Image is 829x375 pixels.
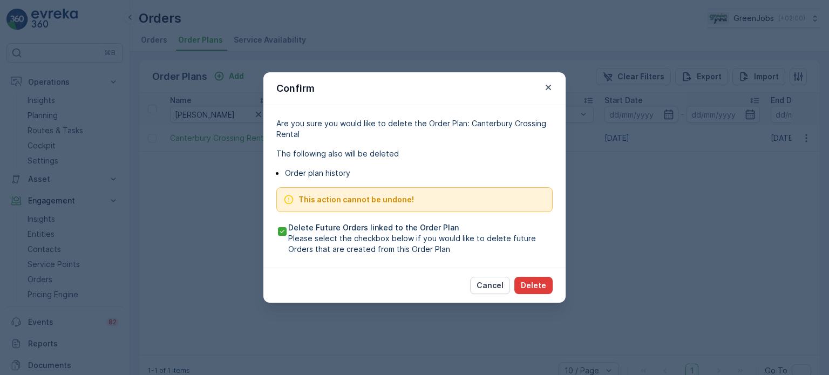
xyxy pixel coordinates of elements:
p: Cancel [477,280,504,291]
span: Delete Future Orders linked to the Order Plan [288,222,553,233]
p: Confirm [276,81,315,96]
button: Delete [514,277,553,294]
p: The following also will be deleted [276,148,553,159]
span: This action cannot be undone! [298,194,414,205]
p: Are you sure you would like to delete the Order Plan: Canterbury Crossing Rental [276,118,553,140]
span: Please select the checkbox below if you would like to delete future Orders that are created from ... [288,233,553,255]
p: Order plan history [285,168,553,179]
p: Delete [521,280,546,291]
button: Cancel [470,277,510,294]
